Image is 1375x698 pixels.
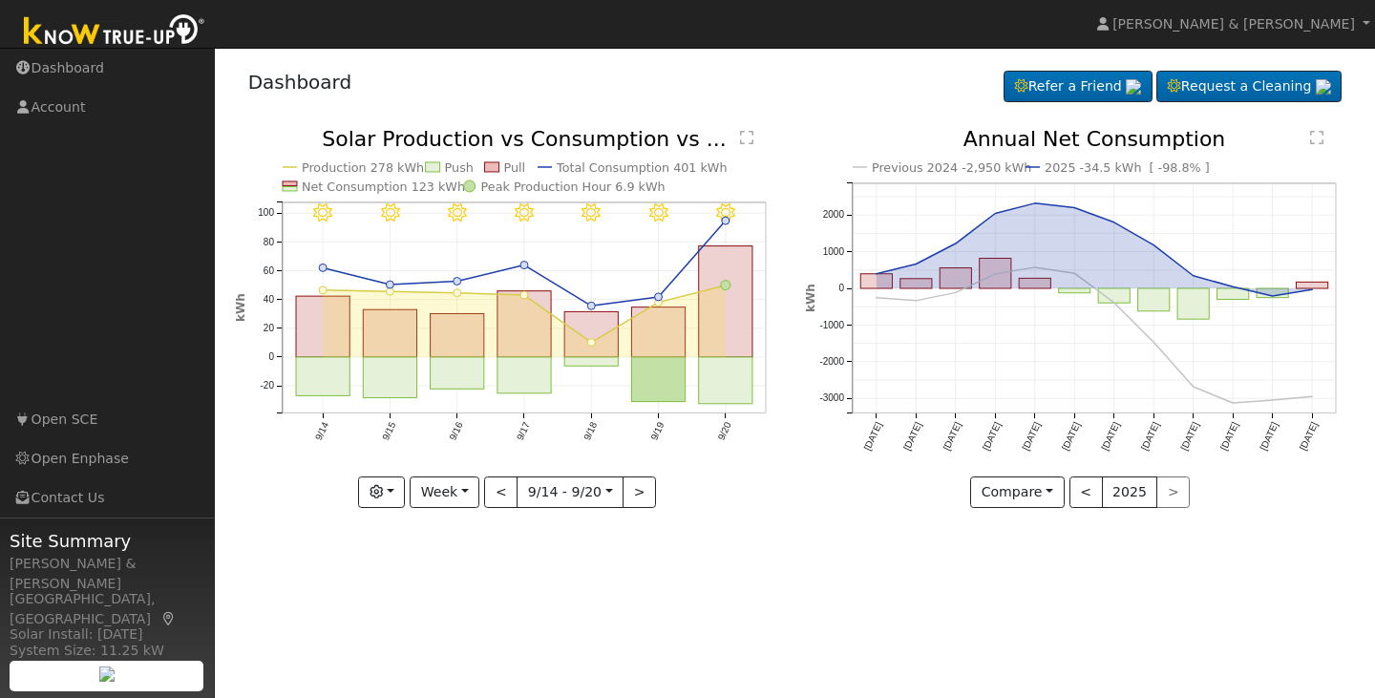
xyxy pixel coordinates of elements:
text: [DATE] [862,420,884,452]
text: -3000 [819,393,844,404]
circle: onclick="" [654,293,662,301]
rect: onclick="" [497,291,551,357]
text:  [740,130,753,145]
img: retrieve [1126,79,1141,95]
circle: onclick="" [1190,383,1197,391]
text: 9/17 [514,420,531,442]
i: 9/20 - Clear [716,203,735,222]
span: Site Summary [10,528,204,554]
circle: onclick="" [520,262,528,269]
text: [DATE] [1259,420,1280,452]
text: kWh [234,294,247,323]
text: Peak Production Hour 6.9 kWh [480,180,665,194]
text: Solar Production vs Consumption vs ... [322,127,727,151]
text: 1000 [823,246,845,257]
text:  [1310,130,1323,145]
text: 9/20 [715,420,732,442]
text: [DATE] [901,420,923,452]
text: 40 [263,294,274,305]
circle: onclick="" [721,281,730,290]
rect: onclick="" [1177,288,1209,319]
button: Week [410,476,479,509]
text: [DATE] [981,420,1003,452]
rect: onclick="" [1019,279,1050,289]
circle: onclick="" [1269,292,1277,300]
circle: onclick="" [587,339,595,347]
text: Push [444,160,473,175]
text: Production 278 kWh [302,160,424,175]
rect: onclick="" [564,312,618,358]
circle: onclick="" [952,240,960,247]
img: retrieve [1316,79,1331,95]
circle: onclick="" [1111,299,1118,307]
text: 9/19 [648,420,666,442]
div: [GEOGRAPHIC_DATA], [GEOGRAPHIC_DATA] [10,589,204,629]
rect: onclick="" [940,268,971,288]
circle: onclick="" [587,303,595,310]
rect: onclick="" [296,357,349,395]
circle: onclick="" [1151,242,1158,249]
text: Pull [503,160,525,175]
circle: onclick="" [873,294,880,302]
text: 80 [263,237,274,247]
i: 9/15 - Clear [380,203,399,222]
circle: onclick="" [912,297,920,305]
text: kWh [804,285,817,313]
text: Net Consumption 123 kWh [302,180,465,194]
rect: onclick="" [363,357,416,398]
a: Map [160,611,178,626]
rect: onclick="" [699,357,752,404]
rect: onclick="" [363,310,416,358]
circle: onclick="" [319,286,327,294]
circle: onclick="" [654,299,662,307]
rect: onclick="" [631,357,685,402]
div: System Size: 11.25 kW [10,641,204,661]
rect: onclick="" [296,296,349,357]
circle: onclick="" [386,288,393,296]
circle: onclick="" [952,289,960,297]
a: Dashboard [248,71,352,94]
button: 2025 [1102,476,1158,509]
text: Previous 2024 -2,950 kWh [872,160,1031,175]
img: retrieve [99,666,115,682]
text: 60 [263,265,274,276]
div: [PERSON_NAME] & [PERSON_NAME] [10,554,204,594]
text: [DATE] [1100,420,1122,452]
button: 9/14 - 9/20 [517,476,624,509]
circle: onclick="" [1070,269,1078,277]
rect: onclick="" [430,314,483,358]
text: 9/15 [380,420,397,442]
button: Compare [970,476,1065,509]
rect: onclick="" [860,274,892,288]
circle: onclick="" [520,291,528,299]
text: [DATE] [1060,420,1082,452]
rect: onclick="" [699,246,752,357]
a: Request a Cleaning [1156,71,1342,103]
i: 9/19 - Clear [649,203,668,222]
rect: onclick="" [1138,288,1170,311]
circle: onclick="" [1309,393,1317,401]
text: 9/18 [582,420,599,442]
circle: onclick="" [1230,284,1237,291]
rect: onclick="" [900,279,932,288]
circle: onclick="" [1269,396,1277,404]
i: 9/14 - Clear [313,203,332,222]
rect: onclick="" [1217,288,1249,300]
rect: onclick="" [430,357,483,389]
circle: onclick="" [319,264,327,272]
text: 0 [838,283,844,293]
circle: onclick="" [722,217,730,224]
rect: onclick="" [497,357,551,393]
text: [DATE] [1218,420,1240,452]
text: 100 [258,208,274,219]
rect: onclick="" [1297,283,1328,289]
text: 2025 -34.5 kWh [ -98.8% ] [1045,160,1210,175]
text: -1000 [819,320,844,330]
circle: onclick="" [873,270,880,278]
button: < [484,476,518,509]
rect: onclick="" [1257,288,1288,298]
circle: onclick="" [453,278,460,286]
circle: onclick="" [991,210,999,218]
rect: onclick="" [1059,288,1090,293]
i: 9/18 - Clear [582,203,601,222]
